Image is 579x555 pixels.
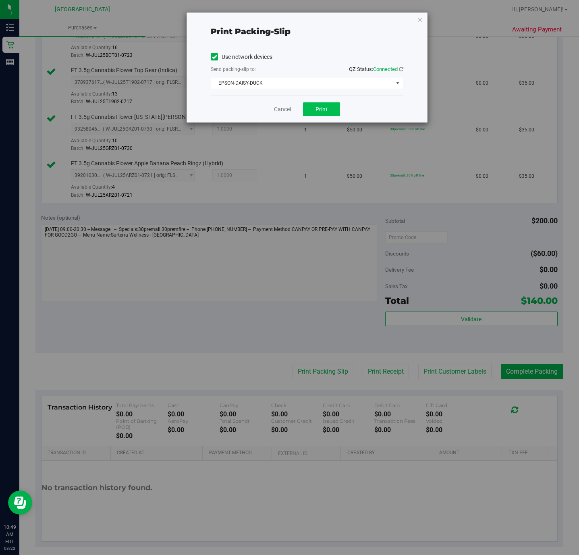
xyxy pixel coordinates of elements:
a: Cancel [274,105,291,114]
span: QZ Status: [349,66,403,72]
span: Connected [373,66,398,72]
iframe: Resource center [8,491,32,515]
span: Print [315,106,328,112]
label: Send packing-slip to: [211,66,256,73]
label: Use network devices [211,53,272,61]
span: select [393,77,403,89]
span: EPSON-DAISY-DUCK [211,77,393,89]
span: Print packing-slip [211,27,291,36]
button: Print [303,102,340,116]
